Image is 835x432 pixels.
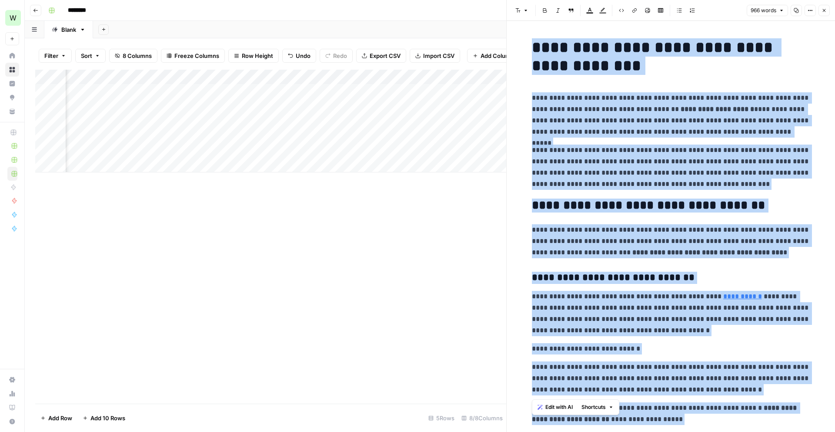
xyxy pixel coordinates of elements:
[467,49,520,63] button: Add Column
[5,91,19,105] a: Opportunities
[481,51,514,60] span: Add Column
[242,51,273,60] span: Row Height
[75,49,106,63] button: Sort
[5,415,19,429] button: Help + Support
[10,13,17,23] span: W
[123,51,152,60] span: 8 Columns
[61,25,76,34] div: Blank
[410,49,460,63] button: Import CSV
[5,373,19,387] a: Settings
[425,411,458,425] div: 5 Rows
[77,411,130,425] button: Add 10 Rows
[161,49,225,63] button: Freeze Columns
[174,51,219,60] span: Freeze Columns
[44,51,58,60] span: Filter
[81,51,92,60] span: Sort
[320,49,353,63] button: Redo
[581,403,606,411] span: Shortcuts
[5,387,19,401] a: Usage
[5,77,19,91] a: Insights
[282,49,316,63] button: Undo
[48,414,72,422] span: Add Row
[333,51,347,60] span: Redo
[545,403,573,411] span: Edit with AI
[747,5,788,16] button: 966 words
[5,105,19,118] a: Your Data
[109,49,157,63] button: 8 Columns
[5,7,19,29] button: Workspace: Workspace1
[39,49,72,63] button: Filter
[458,411,506,425] div: 8/8 Columns
[370,51,401,60] span: Export CSV
[356,49,406,63] button: Export CSV
[228,49,279,63] button: Row Height
[35,411,77,425] button: Add Row
[5,401,19,415] a: Learning Hub
[578,402,617,413] button: Shortcuts
[534,402,576,413] button: Edit with AI
[751,7,776,14] span: 966 words
[90,414,125,422] span: Add 10 Rows
[5,49,19,63] a: Home
[44,21,93,38] a: Blank
[296,51,311,60] span: Undo
[423,51,454,60] span: Import CSV
[5,63,19,77] a: Browse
